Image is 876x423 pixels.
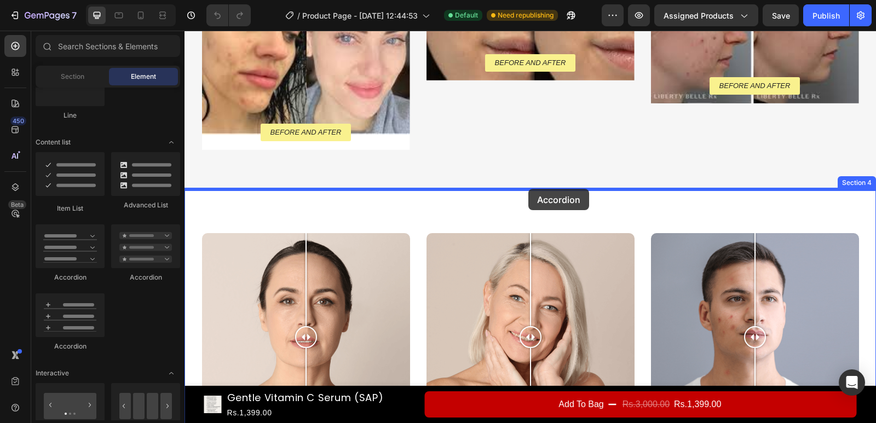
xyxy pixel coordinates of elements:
[111,200,180,210] div: Advanced List
[803,4,849,26] button: Publish
[654,4,758,26] button: Assigned Products
[111,273,180,282] div: Accordion
[763,4,799,26] button: Save
[297,10,300,21] span: /
[163,134,180,151] span: Toggle open
[4,4,82,26] button: 7
[8,200,26,209] div: Beta
[36,368,69,378] span: Interactive
[185,31,876,423] iframe: Design area
[302,10,418,21] span: Product Page - [DATE] 12:44:53
[36,273,105,282] div: Accordion
[36,35,180,57] input: Search Sections & Elements
[36,204,105,213] div: Item List
[61,72,84,82] span: Section
[206,4,251,26] div: Undo/Redo
[455,10,478,20] span: Default
[72,9,77,22] p: 7
[36,137,71,147] span: Content list
[772,11,790,20] span: Save
[839,369,865,396] div: Open Intercom Messenger
[10,117,26,125] div: 450
[812,10,840,21] div: Publish
[131,72,156,82] span: Element
[498,10,554,20] span: Need republishing
[36,341,105,351] div: Accordion
[664,10,734,21] span: Assigned Products
[163,364,180,382] span: Toggle open
[36,111,105,120] div: Line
